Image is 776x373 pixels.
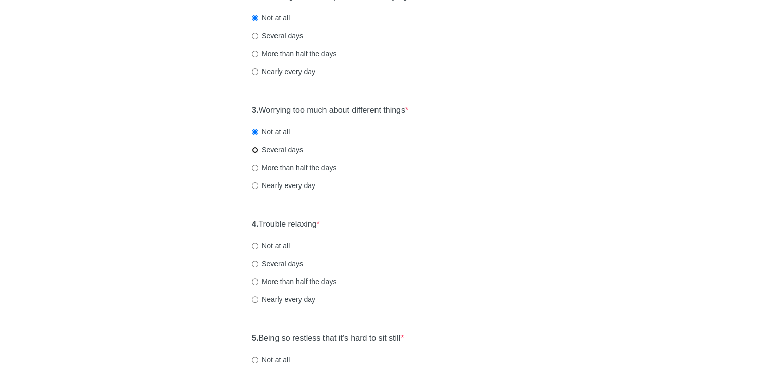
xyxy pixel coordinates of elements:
label: Being so restless that it's hard to sit still [252,333,404,344]
label: More than half the days [252,162,336,173]
label: Not at all [252,241,290,251]
input: Several days [252,147,258,153]
strong: 4. [252,220,258,228]
strong: 3. [252,106,258,114]
input: Not at all [252,243,258,249]
input: More than half the days [252,165,258,171]
input: More than half the days [252,51,258,57]
input: Nearly every day [252,182,258,189]
label: Nearly every day [252,294,315,305]
input: Not at all [252,357,258,363]
input: Not at all [252,15,258,21]
input: Nearly every day [252,68,258,75]
label: Nearly every day [252,66,315,77]
label: Several days [252,31,303,41]
input: Several days [252,261,258,267]
label: Several days [252,145,303,155]
label: Not at all [252,127,290,137]
input: Not at all [252,129,258,135]
label: Trouble relaxing [252,219,320,230]
input: More than half the days [252,278,258,285]
label: Not at all [252,13,290,23]
input: Several days [252,33,258,39]
strong: 5. [252,334,258,342]
label: Not at all [252,355,290,365]
label: Several days [252,259,303,269]
input: Nearly every day [252,296,258,303]
label: Worrying too much about different things [252,105,408,116]
label: More than half the days [252,49,336,59]
label: Nearly every day [252,180,315,191]
label: More than half the days [252,276,336,287]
